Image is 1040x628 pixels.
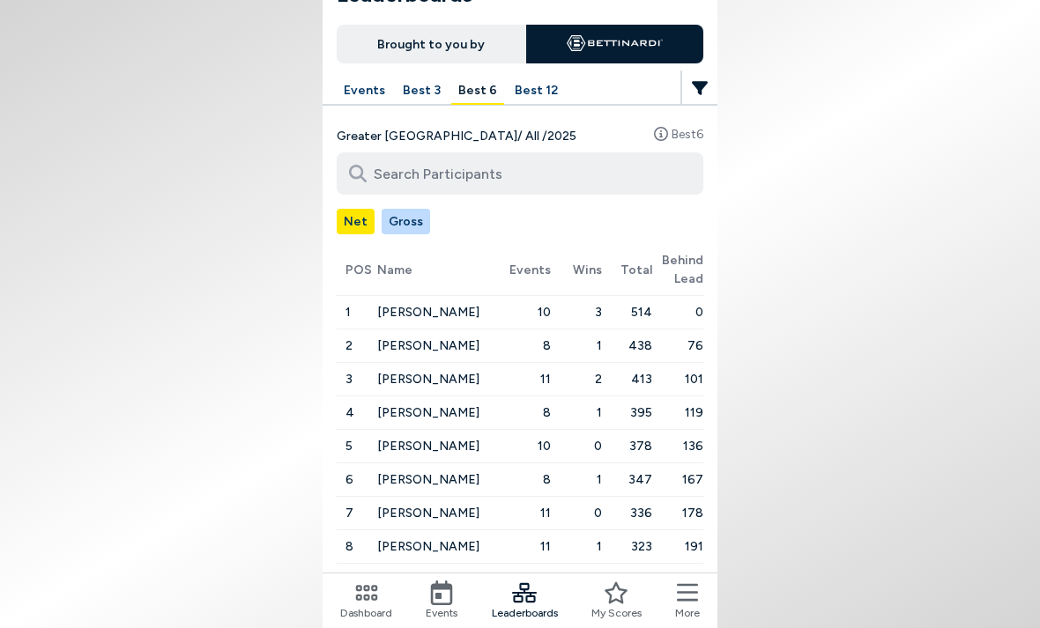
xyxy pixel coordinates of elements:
span: 0 [551,437,602,455]
span: 413 [602,370,653,388]
span: [PERSON_NAME] [377,439,479,454]
span: 8 [500,336,551,355]
span: 514 [602,303,653,321]
span: 1 [345,305,351,320]
span: 11 [500,537,551,556]
div: Manage your account [323,78,717,105]
button: Best6 [654,127,703,141]
span: [PERSON_NAME] [377,472,479,487]
span: Name [377,261,500,279]
button: Best 6 [451,78,504,105]
span: 310 [602,571,653,589]
span: 3 [345,372,353,387]
span: 76 [652,336,703,355]
div: Manage your account [337,209,703,234]
span: 136 [652,437,703,455]
span: 10 [500,303,551,321]
button: Net [337,209,375,234]
span: Dashboard [340,605,392,621]
span: Wins [560,261,602,279]
span: [PERSON_NAME] [377,305,479,320]
span: 178 [652,504,703,522]
button: Best 3 [396,78,448,105]
span: [PERSON_NAME] [377,506,479,521]
span: 10 [500,437,551,455]
span: 7 [345,506,353,521]
span: 6 [345,472,353,487]
div: Brought to you by [337,25,526,63]
span: Behind Lead [661,251,703,288]
span: Events [509,261,551,279]
span: Events [426,605,457,621]
span: 0 [551,504,602,522]
span: 4 [345,405,354,420]
span: 2 [551,370,602,388]
span: [PERSON_NAME] [377,338,479,353]
span: 167 [652,470,703,489]
a: Dashboard [340,580,392,621]
span: 8 [500,470,551,489]
span: 1 [551,537,602,556]
a: My Scores [591,580,642,621]
span: 1 [551,403,602,422]
span: 5 [345,439,353,454]
span: 8 [500,403,551,422]
a: Events [426,580,457,621]
span: [PERSON_NAME] [377,539,479,554]
button: Gross [382,209,430,234]
span: 378 [602,437,653,455]
span: 1 [551,336,602,355]
button: Best 12 [508,78,565,105]
span: 119 [652,403,703,422]
span: 347 [602,470,653,489]
h4: Greater [GEOGRAPHIC_DATA] / All / 2025 [337,127,703,145]
span: More [675,605,700,621]
span: Leaderboards [492,605,558,621]
button: Events [337,78,392,105]
span: 0 [551,571,602,589]
span: Total [610,261,652,279]
span: 336 [602,504,653,522]
span: 1 [551,470,602,489]
span: 3 [551,303,602,321]
button: More [675,580,700,621]
span: 191 [652,537,703,556]
a: Leaderboards [492,580,558,621]
span: 395 [602,403,653,422]
span: 11 [500,370,551,388]
span: POS [345,261,377,279]
span: 0 [652,303,703,321]
input: Search Participants [337,152,703,195]
span: 7 [500,571,551,589]
span: 323 [602,537,653,556]
span: [PERSON_NAME] [377,405,479,420]
span: 2 [345,338,353,353]
span: My Scores [591,605,642,621]
span: 11 [500,504,551,522]
span: 438 [602,336,653,355]
span: 204 [652,571,703,589]
span: 8 [345,539,353,554]
span: [PERSON_NAME] [377,372,479,387]
span: 101 [652,370,703,388]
